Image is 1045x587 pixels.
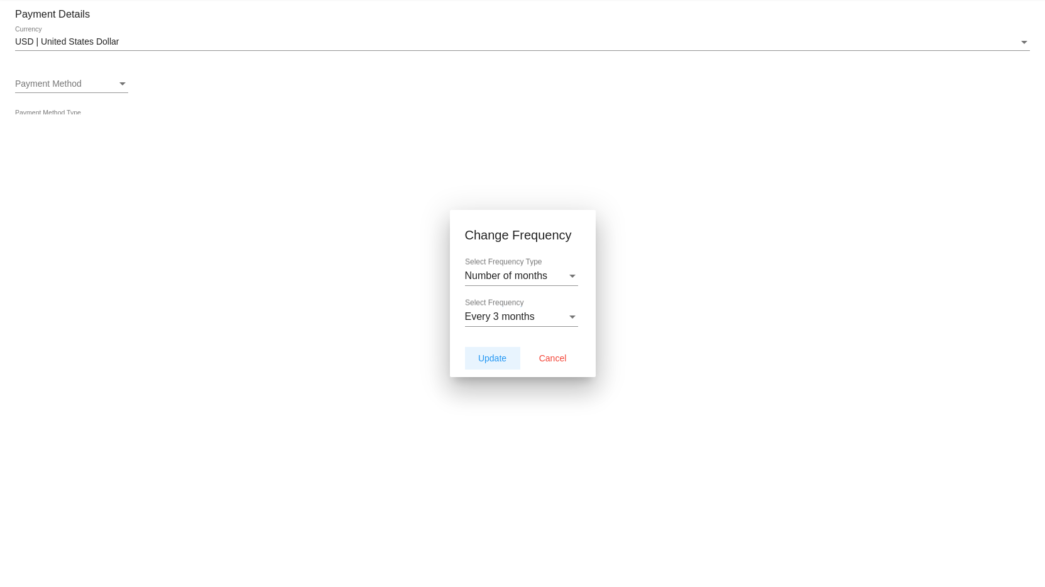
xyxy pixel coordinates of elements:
mat-select: Select Frequency [465,311,578,322]
button: Cancel [525,347,581,370]
span: Every 3 months [465,311,535,322]
mat-select: Payment Method [15,79,128,89]
span: Number of months [465,270,548,281]
button: Update [465,347,520,370]
span: USD | United States Dollar [15,36,119,47]
span: Cancel [539,353,567,363]
span: Payment Method [15,79,82,89]
h1: Change Frequency [465,225,581,245]
mat-select: Currency [15,37,1030,47]
span: Update [478,353,506,363]
mat-select: Select Frequency Type [465,270,578,282]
